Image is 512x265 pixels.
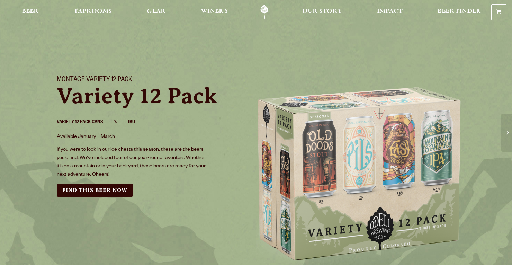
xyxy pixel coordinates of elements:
[114,118,128,127] li: %
[201,9,228,14] span: Winery
[251,5,277,20] a: Odell Home
[128,118,146,127] li: IBU
[433,5,486,20] a: Beer Finder
[57,146,210,179] p: If you were to look in our ice chests this season, these are the beers you’d find. We’ve included...
[57,76,248,85] h1: Montage Variety 12 Pack
[438,9,481,14] span: Beer Finder
[57,118,114,127] li: Variety 12 Pack Cans
[298,5,347,20] a: Our Story
[377,9,403,14] span: Impact
[74,9,112,14] span: Taprooms
[372,5,407,20] a: Impact
[147,9,166,14] span: Gear
[302,9,342,14] span: Our Story
[22,9,39,14] span: Beer
[17,5,43,20] a: Beer
[57,133,210,141] p: Available January – March
[57,85,248,107] p: Variety 12 Pack
[196,5,233,20] a: Winery
[69,5,116,20] a: Taprooms
[57,184,133,197] a: Find this Beer Now
[142,5,170,20] a: Gear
